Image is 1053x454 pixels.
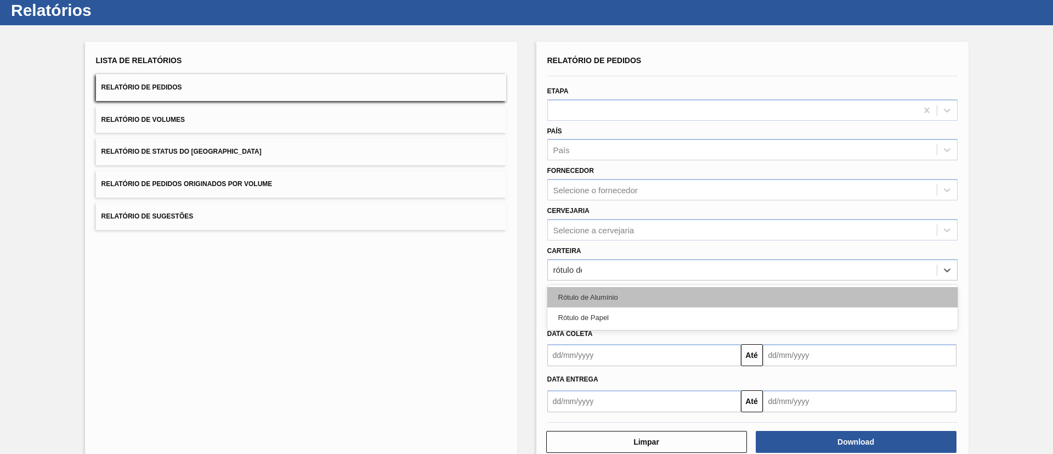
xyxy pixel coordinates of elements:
[96,138,506,165] button: Relatório de Status do [GEOGRAPHIC_DATA]
[101,180,273,188] span: Relatório de Pedidos Originados por Volume
[547,167,594,175] label: Fornecedor
[101,148,262,155] span: Relatório de Status do [GEOGRAPHIC_DATA]
[547,287,958,307] div: Rótulo de Alumínio
[101,212,194,220] span: Relatório de Sugestões
[547,56,642,65] span: Relatório de Pedidos
[547,390,741,412] input: dd/mm/yyyy
[756,431,956,453] button: Download
[741,390,763,412] button: Até
[11,4,206,16] h1: Relatórios
[741,344,763,366] button: Até
[96,171,506,198] button: Relatório de Pedidos Originados por Volume
[547,307,958,328] div: Rótulo de Papel
[547,127,562,135] label: País
[96,56,182,65] span: Lista de Relatórios
[553,186,638,195] div: Selecione o fornecedor
[96,203,506,230] button: Relatório de Sugestões
[547,207,590,215] label: Cervejaria
[553,145,570,155] div: País
[763,344,956,366] input: dd/mm/yyyy
[553,225,635,234] div: Selecione a cervejaria
[547,344,741,366] input: dd/mm/yyyy
[546,431,747,453] button: Limpar
[547,87,569,95] label: Etapa
[101,83,182,91] span: Relatório de Pedidos
[547,330,593,338] span: Data coleta
[763,390,956,412] input: dd/mm/yyyy
[96,74,506,101] button: Relatório de Pedidos
[547,247,581,255] label: Carteira
[547,375,598,383] span: Data entrega
[96,107,506,133] button: Relatório de Volumes
[101,116,185,124] span: Relatório de Volumes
